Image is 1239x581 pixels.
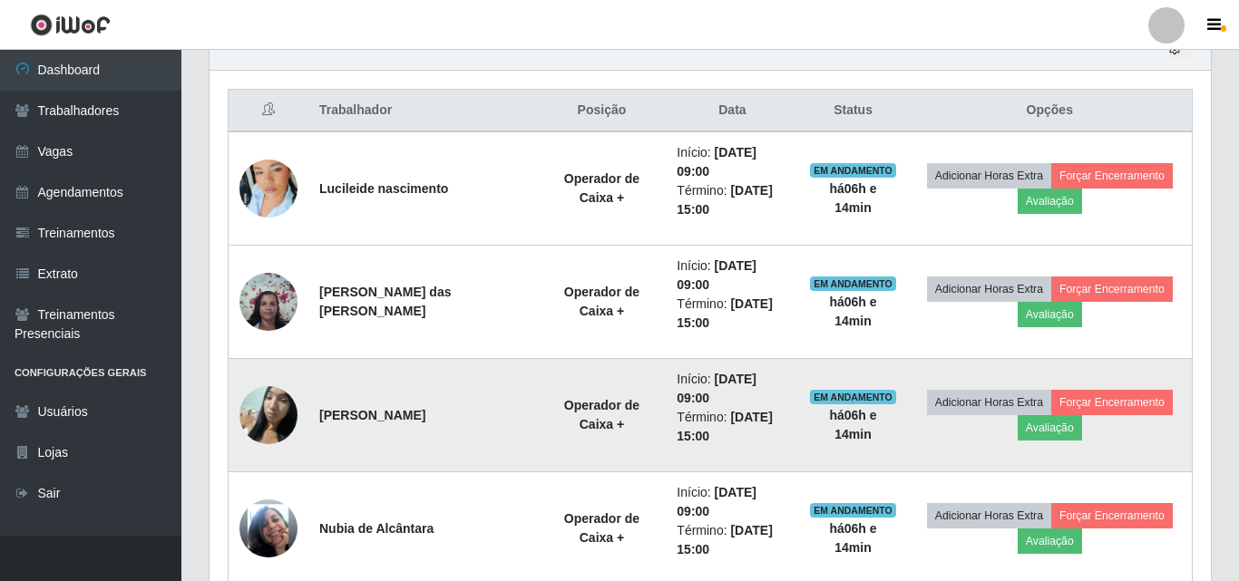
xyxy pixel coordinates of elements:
time: [DATE] 09:00 [677,372,756,405]
li: Término: [677,181,787,219]
span: EM ANDAMENTO [810,276,896,291]
li: Término: [677,295,787,333]
button: Forçar Encerramento [1051,276,1173,302]
span: EM ANDAMENTO [810,163,896,178]
button: Adicionar Horas Extra [927,390,1051,415]
li: Término: [677,408,787,446]
strong: Operador de Caixa + [564,285,639,318]
strong: [PERSON_NAME] [319,408,425,422]
li: Início: [677,257,787,295]
th: Trabalhador [308,90,538,132]
button: Forçar Encerramento [1051,503,1173,528]
img: 1705958199594.jpeg [239,263,298,340]
img: 1743966945864.jpeg [239,477,298,580]
span: EM ANDAMENTO [810,503,896,518]
li: Início: [677,370,787,408]
button: Avaliação [1018,189,1082,214]
strong: Operador de Caixa + [564,171,639,205]
th: Status [799,90,908,132]
time: [DATE] 09:00 [677,258,756,292]
li: Término: [677,521,787,559]
strong: há 06 h e 14 min [829,295,876,328]
strong: [PERSON_NAME] das [PERSON_NAME] [319,285,451,318]
button: Adicionar Horas Extra [927,276,1051,302]
button: Avaliação [1018,302,1082,327]
button: Adicionar Horas Extra [927,503,1051,528]
img: 1691066928968.jpeg [239,137,298,240]
strong: há 06 h e 14 min [829,408,876,441]
li: Início: [677,483,787,521]
th: Data [666,90,798,132]
th: Opções [908,90,1193,132]
li: Início: [677,143,787,181]
img: CoreUI Logo [30,14,111,36]
span: EM ANDAMENTO [810,390,896,404]
strong: há 06 h e 14 min [829,521,876,555]
button: Forçar Encerramento [1051,163,1173,189]
th: Posição [538,90,667,132]
img: 1738432426405.jpeg [239,376,298,453]
button: Forçar Encerramento [1051,390,1173,415]
strong: Operador de Caixa + [564,398,639,431]
button: Avaliação [1018,415,1082,441]
strong: Operador de Caixa + [564,511,639,545]
strong: Lucileide nascimento [319,181,448,196]
time: [DATE] 09:00 [677,145,756,179]
button: Avaliação [1018,528,1082,554]
strong: há 06 h e 14 min [829,181,876,215]
button: Adicionar Horas Extra [927,163,1051,189]
time: [DATE] 09:00 [677,485,756,518]
strong: Nubia de Alcântara [319,521,434,536]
